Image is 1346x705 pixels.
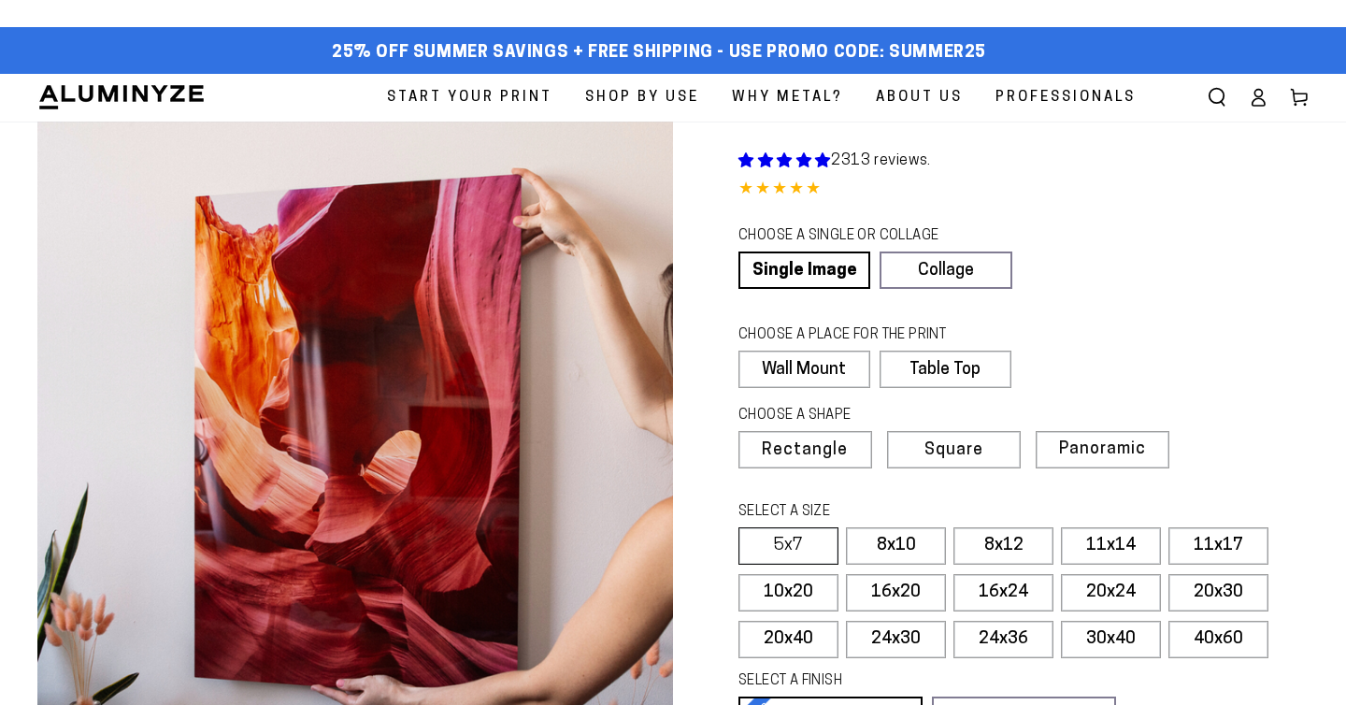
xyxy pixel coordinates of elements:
[585,85,699,110] span: Shop By Use
[1168,527,1268,565] label: 11x17
[862,74,977,122] a: About Us
[1061,574,1161,611] label: 20x24
[373,74,566,122] a: Start Your Print
[1168,574,1268,611] label: 20x30
[718,74,857,122] a: Why Metal?
[762,442,848,459] span: Rectangle
[876,85,963,110] span: About Us
[37,83,206,111] img: Aluminyze
[981,74,1150,122] a: Professionals
[738,325,994,346] legend: CHOOSE A PLACE FOR THE PRINT
[738,252,870,289] a: Single Image
[732,85,843,110] span: Why Metal?
[738,621,838,658] label: 20x40
[953,621,1053,658] label: 24x36
[738,177,1309,204] div: 4.85 out of 5.0 stars
[1168,621,1268,658] label: 40x60
[953,574,1053,611] label: 16x24
[995,85,1136,110] span: Professionals
[738,574,838,611] label: 10x20
[846,621,946,658] label: 24x30
[738,527,838,565] label: 5x7
[332,43,986,64] span: 25% off Summer Savings + Free Shipping - Use Promo Code: SUMMER25
[738,351,870,388] label: Wall Mount
[1059,440,1146,458] span: Panoramic
[880,252,1011,289] a: Collage
[387,85,552,110] span: Start Your Print
[924,442,983,459] span: Square
[953,527,1053,565] label: 8x12
[1196,77,1238,118] summary: Search our site
[738,406,996,426] legend: CHOOSE A SHAPE
[846,527,946,565] label: 8x10
[738,502,1073,523] legend: SELECT A SIZE
[738,226,995,247] legend: CHOOSE A SINGLE OR COLLAGE
[846,574,946,611] label: 16x20
[880,351,1011,388] label: Table Top
[1061,621,1161,658] label: 30x40
[571,74,713,122] a: Shop By Use
[738,671,1073,692] legend: SELECT A FINISH
[1061,527,1161,565] label: 11x14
